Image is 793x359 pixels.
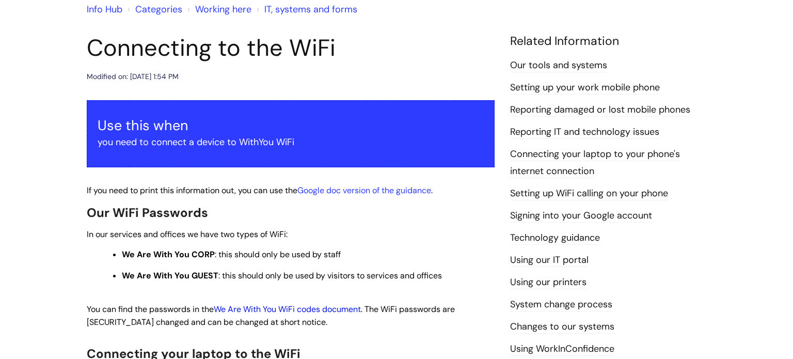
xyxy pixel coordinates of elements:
h3: Use this when [98,117,484,134]
a: Using our printers [510,276,586,289]
h1: Connecting to the WiFi [87,34,495,62]
span: In our services and offices we have two types of WiFi: [87,229,288,240]
span: You can find the passwords in the . The WiFi passwords are [SECURITY_DATA] changed and can be cha... [87,304,455,327]
a: System change process [510,298,612,311]
div: Modified on: [DATE] 1:54 PM [87,70,179,83]
a: Categories [135,3,182,15]
h4: Related Information [510,34,706,49]
li: IT, systems and forms [254,1,357,18]
span: : this should only be used by staff [122,249,341,260]
span: : this should only be used by visitors to services and offices [122,270,442,281]
a: Working here [195,3,251,15]
a: Reporting damaged or lost mobile phones [510,103,690,117]
a: Google doc version of the guidance [297,185,431,196]
a: Setting up WiFi calling on your phone [510,187,668,200]
li: Solution home [125,1,182,18]
a: IT, systems and forms [264,3,357,15]
a: We Are With You WiFi codes document [214,304,361,315]
a: Using WorkInConfidence [510,342,614,356]
a: Using our IT portal [510,254,589,267]
a: Changes to our systems [510,320,614,334]
a: Info Hub [87,3,122,15]
span: If you need to print this information out, you can use the . [87,185,433,196]
span: Our WiFi Passwords [87,205,208,221]
a: Connecting your laptop to your phone's internet connection [510,148,680,178]
a: Technology guidance [510,231,600,245]
p: you need to connect a device to WithYou WiFi [98,134,484,150]
a: Our tools and systems [510,59,607,72]
strong: We Are With You CORP [122,249,215,260]
strong: We Are With You GUEST [122,270,218,281]
a: Setting up your work mobile phone [510,81,660,95]
a: Reporting IT and technology issues [510,126,659,139]
a: Signing into your Google account [510,209,652,223]
li: Working here [185,1,251,18]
